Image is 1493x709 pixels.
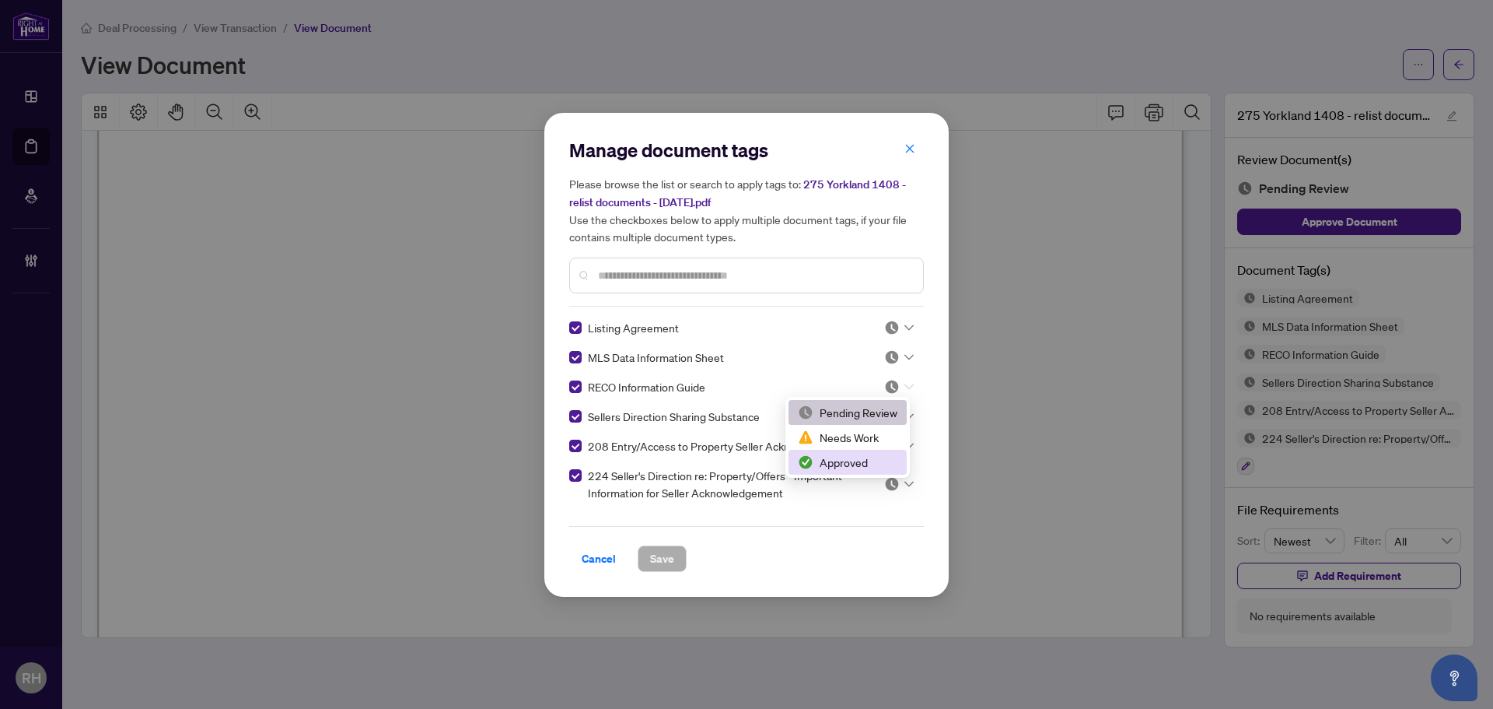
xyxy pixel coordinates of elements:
[588,378,705,395] span: RECO Information Guide
[588,319,679,336] span: Listing Agreement
[1431,655,1477,701] button: Open asap
[569,546,628,572] button: Cancel
[884,320,900,335] img: status
[588,408,760,425] span: Sellers Direction Sharing Substance
[569,175,924,245] h5: Please browse the list or search to apply tags to: Use the checkboxes below to apply multiple doc...
[884,379,914,395] span: Pending Review
[798,430,813,445] img: status
[798,455,813,470] img: status
[884,379,900,395] img: status
[798,454,897,471] div: Approved
[588,349,724,366] span: MLS Data Information Sheet
[788,400,907,425] div: Pending Review
[798,404,897,421] div: Pending Review
[569,138,924,163] h2: Manage document tags
[884,476,900,492] img: status
[788,450,907,475] div: Approved
[588,437,857,455] span: 208 Entry/Access to Property Seller Acknowledgement
[638,546,687,572] button: Save
[884,349,900,365] img: status
[884,320,914,335] span: Pending Review
[588,467,865,501] span: 224 Seller's Direction re: Property/Offers - Important Information for Seller Acknowledgement
[884,349,914,365] span: Pending Review
[798,429,897,446] div: Needs Work
[904,143,915,154] span: close
[798,405,813,420] img: status
[884,476,914,492] span: Pending Review
[582,546,616,571] span: Cancel
[788,425,907,450] div: Needs Work
[569,177,906,209] span: 275 Yorkland 1408 - relist documents - [DATE].pdf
